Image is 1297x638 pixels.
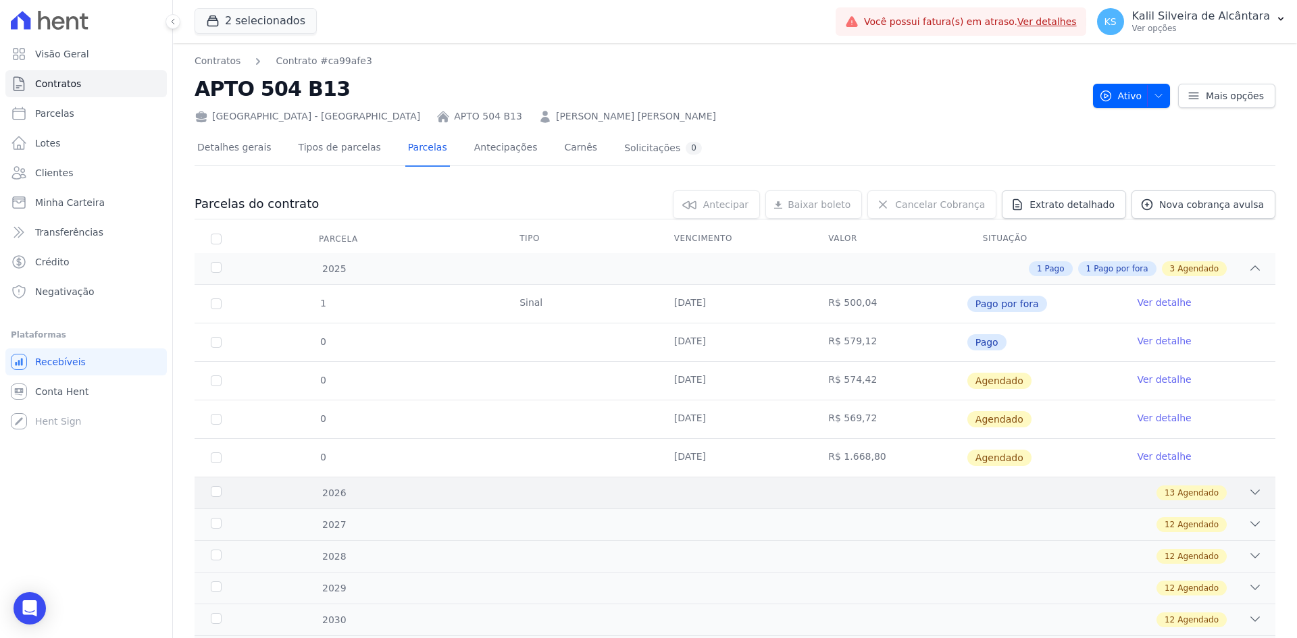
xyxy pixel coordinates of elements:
a: Carnês [561,131,600,167]
td: Sinal [503,285,658,323]
input: Só é possível selecionar pagamentos em aberto [211,337,222,348]
span: Recebíveis [35,355,86,369]
a: Ver detalhe [1137,373,1191,386]
div: Solicitações [624,142,702,155]
span: Visão Geral [35,47,89,61]
button: KS Kalil Silveira de Alcântara Ver opções [1086,3,1297,41]
span: 1 [1037,263,1042,275]
input: default [211,375,222,386]
span: Parcelas [35,107,74,120]
span: Negativação [35,285,95,298]
a: Ver detalhe [1137,334,1191,348]
td: R$ 1.668,80 [812,439,967,477]
a: Visão Geral [5,41,167,68]
a: Ver detalhe [1137,450,1191,463]
span: 0 [319,452,326,462]
span: Minha Carteira [35,196,105,209]
p: Ver opções [1132,23,1270,34]
span: Crédito [35,255,70,269]
span: Você possui fatura(s) em atraso. [864,15,1077,29]
a: Parcelas [5,100,167,127]
span: Agendado [1177,487,1219,499]
span: 12 [1165,582,1175,594]
span: 12 [1165,550,1175,562]
span: Pago por fora [967,296,1047,312]
td: [DATE] [658,323,813,361]
nav: Breadcrumb [195,54,1082,68]
span: Clientes [35,166,73,180]
span: 3 [1170,263,1175,275]
a: Antecipações [472,131,540,167]
span: Agendado [967,411,1032,427]
a: Minha Carteira [5,189,167,216]
div: Parcela [303,225,374,252]
div: Open Intercom Messenger [14,592,46,624]
span: Agendado [967,373,1032,389]
a: Clientes [5,159,167,186]
span: Transferências [35,225,103,239]
a: Tipos de parcelas [296,131,384,167]
th: Situação [967,225,1121,253]
span: Pago [1045,263,1065,275]
td: R$ 500,04 [812,285,967,323]
nav: Breadcrumb [195,54,372,68]
span: 13 [1165,487,1175,499]
a: Ver detalhes [1017,16,1077,27]
input: default [211,452,222,463]
span: Agendado [1177,263,1219,275]
a: Lotes [5,130,167,157]
span: Nova cobrança avulsa [1159,198,1264,211]
a: Crédito [5,248,167,275]
a: Conta Hent [5,378,167,405]
span: Agendado [967,450,1032,466]
span: Mais opções [1206,89,1264,103]
a: Contratos [5,70,167,97]
a: Transferências [5,219,167,246]
span: Conta Hent [35,385,88,398]
h2: APTO 504 B13 [195,74,1082,104]
th: Vencimento [658,225,813,253]
h3: Parcelas do contrato [195,196,319,212]
span: Agendado [1177,614,1219,626]
a: Nova cobrança avulsa [1131,190,1275,219]
td: [DATE] [658,400,813,438]
a: Contratos [195,54,240,68]
div: 0 [686,142,702,155]
td: [DATE] [658,439,813,477]
a: Ver detalhe [1137,296,1191,309]
input: default [211,414,222,425]
span: 0 [319,413,326,424]
span: 0 [319,336,326,347]
span: Agendado [1177,550,1219,562]
span: 12 [1165,614,1175,626]
span: Lotes [35,136,61,150]
span: Ativo [1099,84,1142,108]
a: Ver detalhe [1137,411,1191,425]
td: R$ 569,72 [812,400,967,438]
button: Ativo [1093,84,1171,108]
td: [DATE] [658,285,813,323]
span: Contratos [35,77,81,90]
a: Solicitações0 [621,131,705,167]
span: 0 [319,375,326,386]
span: Agendado [1177,519,1219,531]
a: [PERSON_NAME] [PERSON_NAME] [556,109,716,124]
span: Agendado [1177,582,1219,594]
th: Valor [812,225,967,253]
span: 12 [1165,519,1175,531]
td: R$ 579,12 [812,323,967,361]
span: Extrato detalhado [1029,198,1115,211]
a: Recebíveis [5,348,167,375]
a: Negativação [5,278,167,305]
span: 1 [1086,263,1092,275]
div: [GEOGRAPHIC_DATA] - [GEOGRAPHIC_DATA] [195,109,420,124]
a: Detalhes gerais [195,131,274,167]
button: 2 selecionados [195,8,317,34]
td: [DATE] [658,362,813,400]
a: Parcelas [405,131,450,167]
a: Extrato detalhado [1002,190,1126,219]
span: 1 [319,298,326,309]
input: Só é possível selecionar pagamentos em aberto [211,298,222,309]
p: Kalil Silveira de Alcântara [1132,9,1270,23]
span: KS [1104,17,1117,26]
